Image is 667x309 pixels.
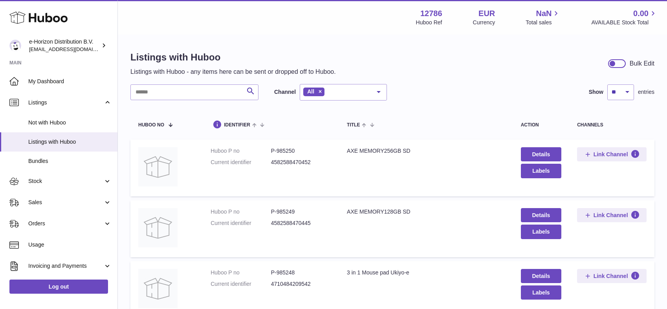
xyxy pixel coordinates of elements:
div: Currency [473,19,495,26]
span: AVAILABLE Stock Total [591,19,658,26]
div: action [521,123,562,128]
button: Link Channel [577,269,647,283]
span: Link Channel [594,151,628,158]
dd: P-985249 [271,208,331,216]
span: Total sales [526,19,561,26]
p: Listings with Huboo - any items here can be sent or dropped off to Huboo. [130,68,336,76]
span: Not with Huboo [28,119,112,126]
span: Listings [28,99,103,106]
img: AXE MEMORY128GB SD [138,208,178,247]
button: Link Channel [577,208,647,222]
span: 0.00 [633,8,649,19]
span: Orders [28,220,103,227]
div: AXE MEMORY256GB SD [347,147,505,155]
a: Log out [9,280,108,294]
span: entries [638,88,654,96]
div: channels [577,123,647,128]
button: Labels [521,164,562,178]
dt: Huboo P no [211,269,271,276]
img: internalAdmin-12786@internal.huboo.com [9,40,21,51]
dt: Current identifier [211,219,271,227]
img: AXE MEMORY256GB SD [138,147,178,186]
dt: Current identifier [211,280,271,288]
dt: Huboo P no [211,147,271,155]
strong: EUR [478,8,495,19]
button: Labels [521,225,562,239]
a: Details [521,147,562,161]
a: Details [521,208,562,222]
span: All [307,88,314,95]
strong: 12786 [420,8,442,19]
span: Link Channel [594,272,628,280]
dd: P-985250 [271,147,331,155]
div: AXE MEMORY128GB SD [347,208,505,216]
span: title [347,123,360,128]
span: Listings with Huboo [28,138,112,146]
span: Stock [28,177,103,185]
span: Huboo no [138,123,164,128]
button: Link Channel [577,147,647,161]
label: Channel [274,88,296,96]
label: Show [589,88,603,96]
div: 3 in 1 Mouse pad Ukiyo-e [347,269,505,276]
h1: Listings with Huboo [130,51,336,64]
a: NaN Total sales [526,8,561,26]
span: [EMAIL_ADDRESS][DOMAIN_NAME] [29,46,115,52]
dt: Huboo P no [211,208,271,216]
div: e-Horizon Distribution B.V. [29,38,100,53]
dd: P-985248 [271,269,331,276]
a: 0.00 AVAILABLE Stock Total [591,8,658,26]
img: 3 in 1 Mouse pad Ukiyo-e [138,269,178,308]
span: identifier [224,123,250,128]
span: NaN [536,8,552,19]
span: My Dashboard [28,78,112,85]
div: Bulk Edit [630,59,654,68]
span: Usage [28,241,112,249]
span: Sales [28,199,103,206]
span: Link Channel [594,212,628,219]
dd: 4710484209542 [271,280,331,288]
div: Huboo Ref [416,19,442,26]
span: Invoicing and Payments [28,262,103,270]
a: Details [521,269,562,283]
span: Bundles [28,157,112,165]
dd: 4582588470452 [271,159,331,166]
dd: 4582588470445 [271,219,331,227]
dt: Current identifier [211,159,271,166]
button: Labels [521,285,562,300]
